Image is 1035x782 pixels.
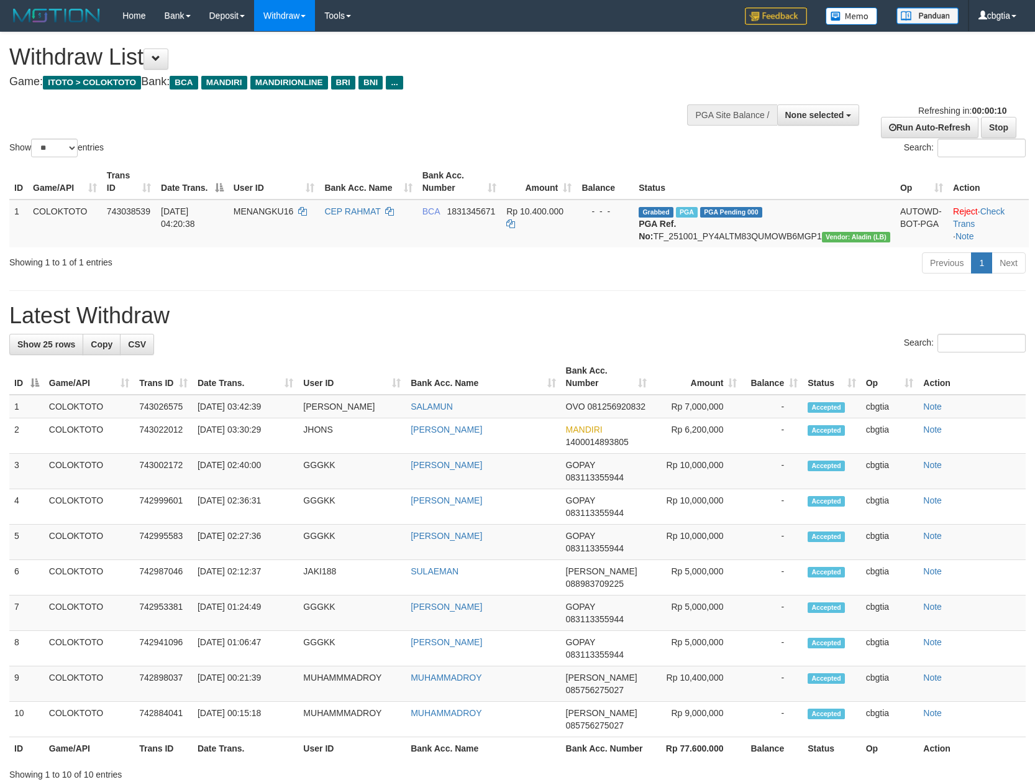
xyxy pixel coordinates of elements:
[861,418,919,454] td: cbgtia
[107,206,150,216] span: 743038539
[566,508,624,518] span: Copy 083113355944 to clipboard
[170,76,198,90] span: BCA
[134,631,193,666] td: 742941096
[566,579,624,589] span: Copy 088983709225 to clipboard
[561,359,652,395] th: Bank Acc. Number: activate to sort column ascending
[298,454,406,489] td: GGGKK
[9,737,44,760] th: ID
[134,359,193,395] th: Trans ID: activate to sort column ascending
[298,560,406,596] td: JAKI188
[9,489,44,525] td: 4
[742,525,803,560] td: -
[742,596,803,631] td: -
[937,139,1026,157] input: Search:
[652,359,742,395] th: Amount: activate to sort column ascending
[447,206,495,216] span: Copy 1831345671 to clipboard
[923,402,942,412] a: Note
[742,359,803,395] th: Balance: activate to sort column ascending
[808,602,845,613] span: Accepted
[581,205,629,218] div: - - -
[9,76,678,88] h4: Game: Bank:
[803,359,861,395] th: Status: activate to sort column ascending
[742,666,803,702] td: -
[193,418,298,454] td: [DATE] 03:30:29
[822,232,890,242] span: Vendor URL: https://dashboard.q2checkout.com/secure
[193,395,298,418] td: [DATE] 03:42:39
[777,104,860,126] button: None selected
[955,231,974,241] a: Note
[923,673,942,683] a: Note
[923,531,942,541] a: Note
[298,489,406,525] td: GGGKK
[411,425,482,435] a: [PERSON_NAME]
[861,489,919,525] td: cbgtia
[861,560,919,596] td: cbgtia
[134,666,193,702] td: 742898037
[948,200,1029,247] td: · ·
[923,708,942,718] a: Note
[193,631,298,666] td: [DATE] 01:06:47
[298,702,406,737] td: MUHAMMMADROY
[9,763,1026,781] div: Showing 1 to 10 of 10 entries
[808,461,845,471] span: Accepted
[566,650,624,660] span: Copy 083113355944 to clipboard
[44,666,134,702] td: COLOKTOTO
[9,418,44,454] td: 2
[918,359,1026,395] th: Action
[904,139,1026,157] label: Search:
[250,76,328,90] span: MANDIRIONLINE
[91,339,112,349] span: Copy
[411,531,482,541] a: [PERSON_NAME]
[895,200,948,247] td: AUTOWD-BOT-PGA
[9,359,44,395] th: ID: activate to sort column descending
[566,531,595,541] span: GOPAY
[566,425,603,435] span: MANDIRI
[298,737,406,760] th: User ID
[937,334,1026,352] input: Search:
[422,206,440,216] span: BCA
[44,489,134,525] td: COLOKTOTO
[193,525,298,560] td: [DATE] 02:27:36
[953,206,978,216] a: Reject
[411,460,482,470] a: [PERSON_NAME]
[803,737,861,760] th: Status
[134,702,193,737] td: 742884041
[193,560,298,596] td: [DATE] 02:12:37
[44,560,134,596] td: COLOKTOTO
[411,402,453,412] a: SALAMUN
[742,737,803,760] th: Balance
[411,495,482,505] a: [PERSON_NAME]
[102,164,156,200] th: Trans ID: activate to sort column ascending
[358,76,383,90] span: BNI
[134,596,193,631] td: 742953381
[9,251,422,269] div: Showing 1 to 1 of 1 entries
[923,602,942,612] a: Note
[9,395,44,418] td: 1
[44,596,134,631] td: COLOKTOTO
[566,614,624,624] span: Copy 083113355944 to clipboard
[28,164,102,200] th: Game/API: activate to sort column ascending
[319,164,417,200] th: Bank Acc. Name: activate to sort column ascending
[229,164,320,200] th: User ID: activate to sort column ascending
[953,206,1005,229] a: Check Trans
[83,334,121,355] a: Copy
[44,737,134,760] th: Game/API
[193,666,298,702] td: [DATE] 00:21:39
[9,525,44,560] td: 5
[808,567,845,577] span: Accepted
[895,164,948,200] th: Op: activate to sort column ascending
[411,637,482,647] a: [PERSON_NAME]
[201,76,247,90] span: MANDIRI
[331,76,355,90] span: BRI
[566,437,629,447] span: Copy 1400014893805 to clipboard
[808,709,845,719] span: Accepted
[652,596,742,631] td: Rp 5,000,000
[193,596,298,631] td: [DATE] 01:24:49
[588,402,645,412] span: Copy 081256920832 to clipboard
[923,637,942,647] a: Note
[9,164,28,200] th: ID
[652,395,742,418] td: Rp 7,000,000
[9,6,104,25] img: MOTION_logo.png
[298,418,406,454] td: JHONS
[134,454,193,489] td: 743002172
